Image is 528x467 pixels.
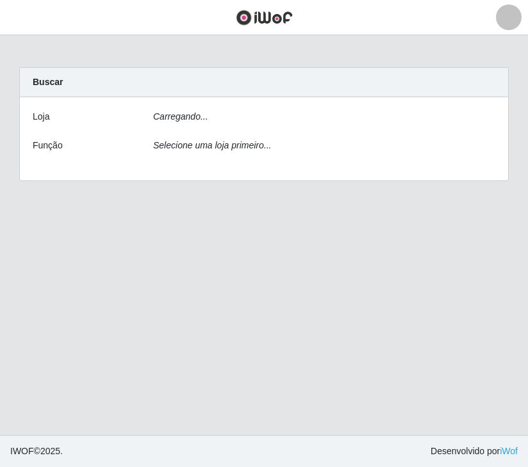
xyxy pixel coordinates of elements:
i: Carregando... [153,111,208,122]
strong: Buscar [33,77,63,87]
span: Desenvolvido por [431,445,518,458]
span: © 2025 . [10,445,63,458]
label: Função [33,139,63,152]
a: iWof [500,446,518,456]
span: IWOF [10,446,34,456]
i: Selecione uma loja primeiro... [153,140,271,150]
img: CoreUI Logo [236,10,293,26]
label: Loja [33,110,49,123]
